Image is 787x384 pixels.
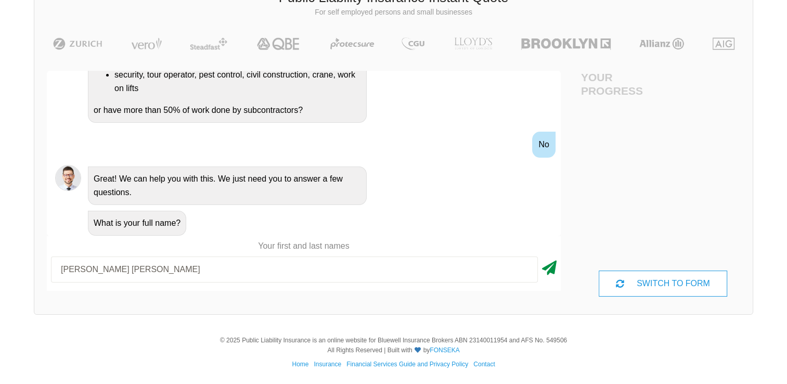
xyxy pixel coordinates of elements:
[581,71,663,97] h4: Your Progress
[126,37,166,50] img: Vero | Public Liability Insurance
[292,361,308,368] a: Home
[346,361,468,368] a: Financial Services Guide and Privacy Policy
[88,211,186,236] div: What is your full name?
[88,167,367,205] div: Great! We can help you with this. We just need you to answer a few questions.
[473,361,495,368] a: Contact
[114,68,361,95] li: security, tour operator, pest control, civil construction, crane, work on lifts
[251,37,307,50] img: QBE | Public Liability Insurance
[48,37,107,50] img: Zurich | Public Liability Insurance
[47,240,561,252] p: Your first and last names
[448,37,498,50] img: LLOYD's | Public Liability Insurance
[55,165,81,191] img: Chatbot | PLI
[599,271,727,297] div: SWITCH TO FORM
[51,257,538,283] input: Your first and last names
[517,37,614,50] img: Brooklyn | Public Liability Insurance
[314,361,341,368] a: Insurance
[532,132,555,158] div: No
[397,37,429,50] img: CGU | Public Liability Insurance
[634,37,689,50] img: Allianz | Public Liability Insurance
[708,37,739,50] img: AIG | Public Liability Insurance
[430,347,459,354] a: FONSEKA
[326,37,379,50] img: Protecsure | Public Liability Insurance
[186,37,231,50] img: Steadfast | Public Liability Insurance
[42,7,745,18] p: For self employed persons and small businesses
